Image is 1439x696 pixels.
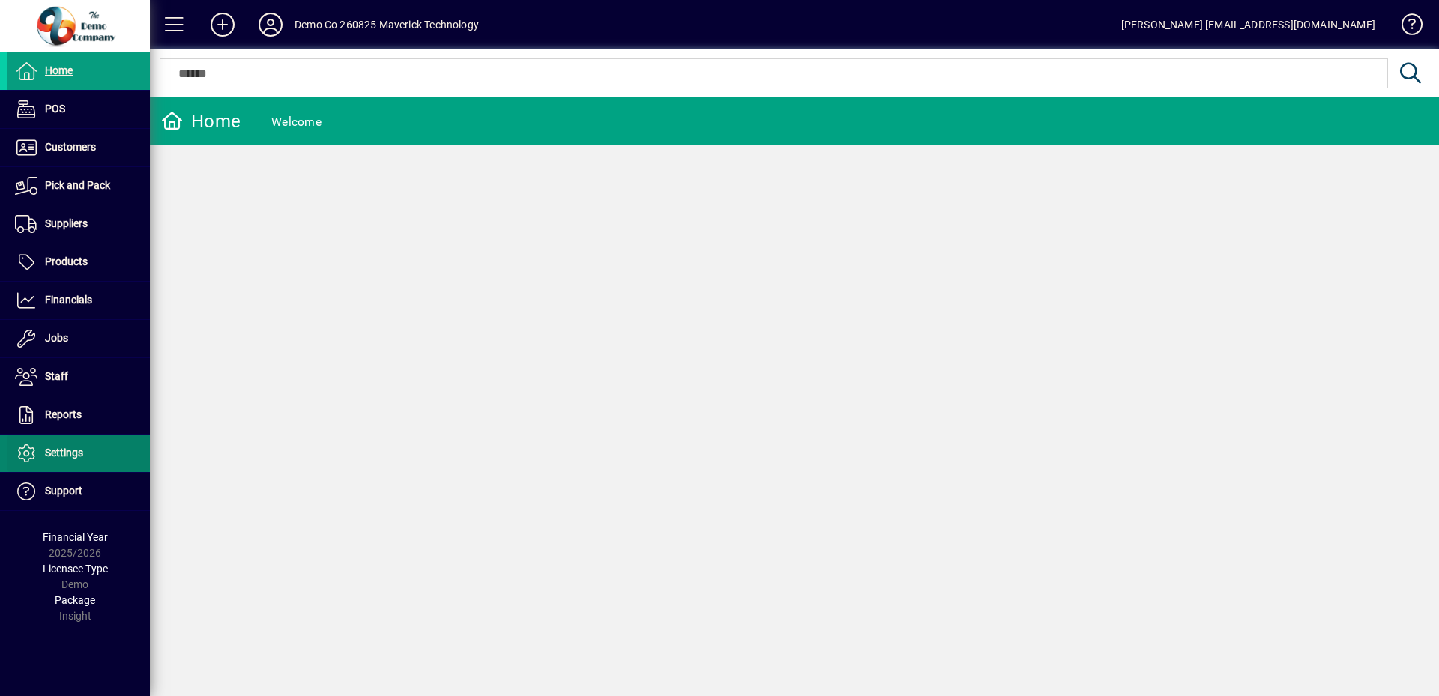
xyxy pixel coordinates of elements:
[199,11,247,38] button: Add
[45,217,88,229] span: Suppliers
[7,243,150,281] a: Products
[45,370,68,382] span: Staff
[55,594,95,606] span: Package
[45,294,92,306] span: Financials
[43,563,108,575] span: Licensee Type
[7,129,150,166] a: Customers
[7,396,150,434] a: Reports
[7,473,150,510] a: Support
[247,11,295,38] button: Profile
[45,447,83,459] span: Settings
[161,109,241,133] div: Home
[7,91,150,128] a: POS
[45,179,110,191] span: Pick and Pack
[1390,3,1420,52] a: Knowledge Base
[45,255,88,267] span: Products
[7,282,150,319] a: Financials
[45,408,82,420] span: Reports
[7,358,150,396] a: Staff
[45,485,82,497] span: Support
[7,435,150,472] a: Settings
[1121,13,1375,37] div: [PERSON_NAME] [EMAIL_ADDRESS][DOMAIN_NAME]
[45,103,65,115] span: POS
[271,110,322,134] div: Welcome
[7,205,150,243] a: Suppliers
[7,320,150,357] a: Jobs
[43,531,108,543] span: Financial Year
[295,13,479,37] div: Demo Co 260825 Maverick Technology
[45,332,68,344] span: Jobs
[7,167,150,205] a: Pick and Pack
[45,64,73,76] span: Home
[45,141,96,153] span: Customers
